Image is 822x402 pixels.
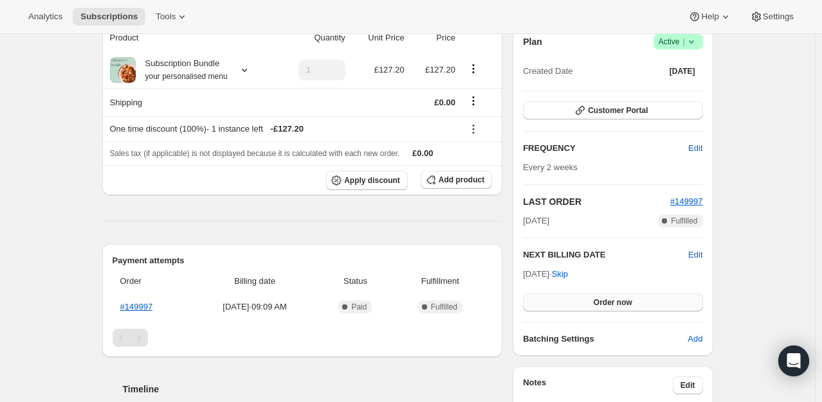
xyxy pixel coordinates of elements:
span: Fulfilled [431,302,457,312]
span: Edit [680,380,695,390]
span: Edit [688,142,702,155]
span: Tools [156,12,176,22]
h2: Plan [523,35,542,48]
h2: NEXT BILLING DATE [523,249,688,261]
h2: Payment attempts [113,254,493,267]
th: Order [113,267,191,295]
button: #149997 [670,195,703,208]
span: Add [688,333,702,345]
small: your personalised menu [145,72,228,81]
h2: Timeline [123,383,503,396]
span: Settings [763,12,794,22]
span: £127.20 [425,65,455,74]
button: Shipping actions [463,94,484,108]
button: Skip [544,264,576,284]
th: Quantity [276,24,349,52]
button: Product actions [463,62,484,76]
a: #149997 [120,302,153,311]
button: Add product [421,171,492,189]
th: Unit Price [349,24,408,52]
span: - £127.20 [271,123,304,135]
button: [DATE] [662,62,703,80]
span: £0.00 [434,98,455,107]
nav: Pagination [113,329,493,347]
span: Fulfilled [671,216,697,226]
span: Add product [439,175,484,185]
span: Active [659,35,698,48]
span: Help [701,12,718,22]
div: Subscription Bundle [136,57,228,83]
button: Analytics [21,8,70,26]
span: [DATE] · 09:09 AM [195,301,315,313]
span: £127.20 [374,65,405,74]
span: Subscriptions [80,12,138,22]
span: [DATE] · [523,269,568,279]
div: One time discount (100%) - 1 instance left [110,123,455,135]
button: Tools [148,8,196,26]
span: Created Date [523,65,572,78]
span: Billing date [195,275,315,288]
button: Customer Portal [523,101,702,119]
span: [DATE] [670,66,695,76]
th: Product [102,24,276,52]
th: Shipping [102,88,276,116]
span: Apply discount [344,175,400,186]
span: Status [322,275,388,288]
span: Customer Portal [588,105,648,116]
button: Order now [523,293,702,311]
span: [DATE] [523,214,549,227]
button: Apply discount [326,171,408,190]
a: #149997 [670,197,703,206]
h3: Notes [523,376,673,394]
div: Open Intercom Messenger [778,345,809,376]
span: | [682,37,684,47]
h2: LAST ORDER [523,195,670,208]
button: Settings [742,8,801,26]
button: Edit [673,376,703,394]
button: Edit [680,138,710,159]
span: Every 2 weeks [523,162,578,172]
span: £0.00 [412,148,434,158]
span: Order now [594,297,632,308]
h2: FREQUENCY [523,142,688,155]
img: product img [110,57,136,83]
th: Price [408,24,459,52]
span: Fulfillment [396,275,485,288]
button: Subscriptions [73,8,145,26]
span: Skip [552,268,568,281]
span: Paid [351,302,367,312]
h6: Batching Settings [523,333,688,345]
button: Help [680,8,739,26]
button: Edit [688,249,702,261]
span: Sales tax (if applicable) is not displayed because it is calculated with each new order. [110,149,400,158]
button: Add [680,329,710,349]
span: Analytics [28,12,62,22]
